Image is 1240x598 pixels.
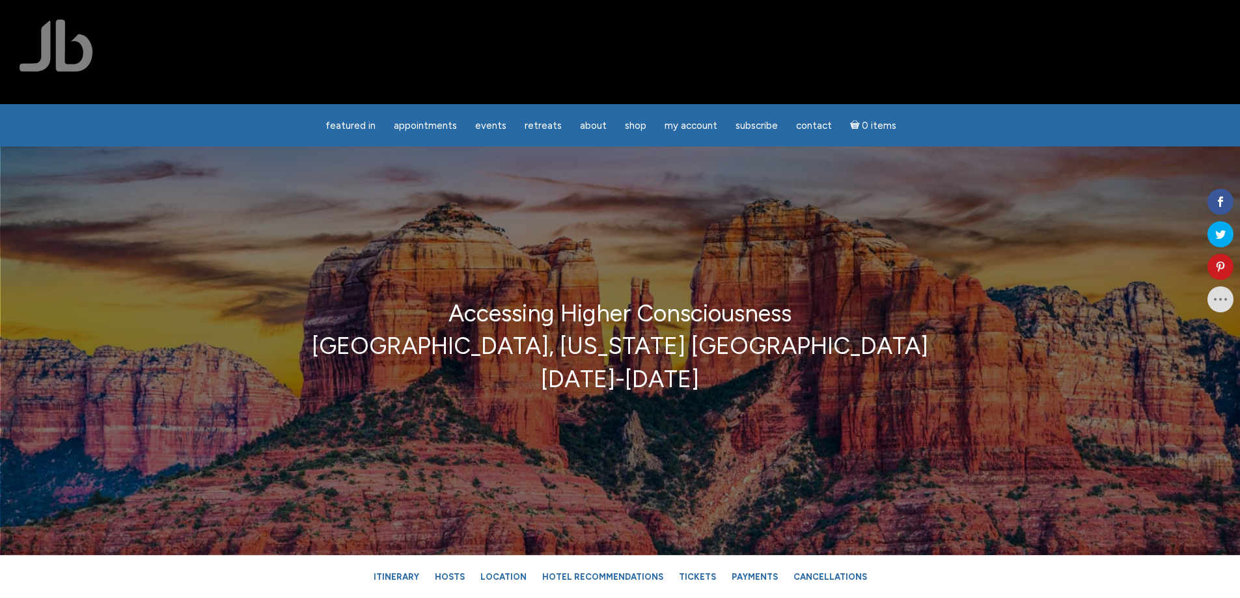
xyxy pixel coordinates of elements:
span: Subscribe [736,120,778,131]
a: Payments [725,565,784,588]
p: Accessing Higher Consciousness [GEOGRAPHIC_DATA], [US_STATE] [GEOGRAPHIC_DATA] [DATE]-[DATE] [62,297,1178,396]
span: My Account [665,120,717,131]
span: Retreats [525,120,562,131]
a: Tickets [672,565,723,588]
a: Subscribe [728,113,786,139]
span: Shop [625,120,646,131]
a: Appointments [386,113,465,139]
span: Appointments [394,120,457,131]
a: About [572,113,614,139]
a: Contact [788,113,840,139]
a: Location [474,565,533,588]
a: Cancellations [787,565,874,588]
i: Cart [850,120,862,131]
img: Jamie Butler. The Everyday Medium [20,20,93,72]
span: Shares [1213,180,1233,186]
a: featured in [318,113,383,139]
a: Cart0 items [842,112,905,139]
a: Shop [617,113,654,139]
span: About [580,120,607,131]
a: Events [467,113,514,139]
a: Retreats [517,113,570,139]
span: featured in [325,120,376,131]
a: Itinerary [367,565,426,588]
span: Contact [796,120,832,131]
a: My Account [657,113,725,139]
span: Events [475,120,506,131]
a: Hotel Recommendations [536,565,670,588]
span: 0 items [862,121,896,131]
a: Hosts [428,565,471,588]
